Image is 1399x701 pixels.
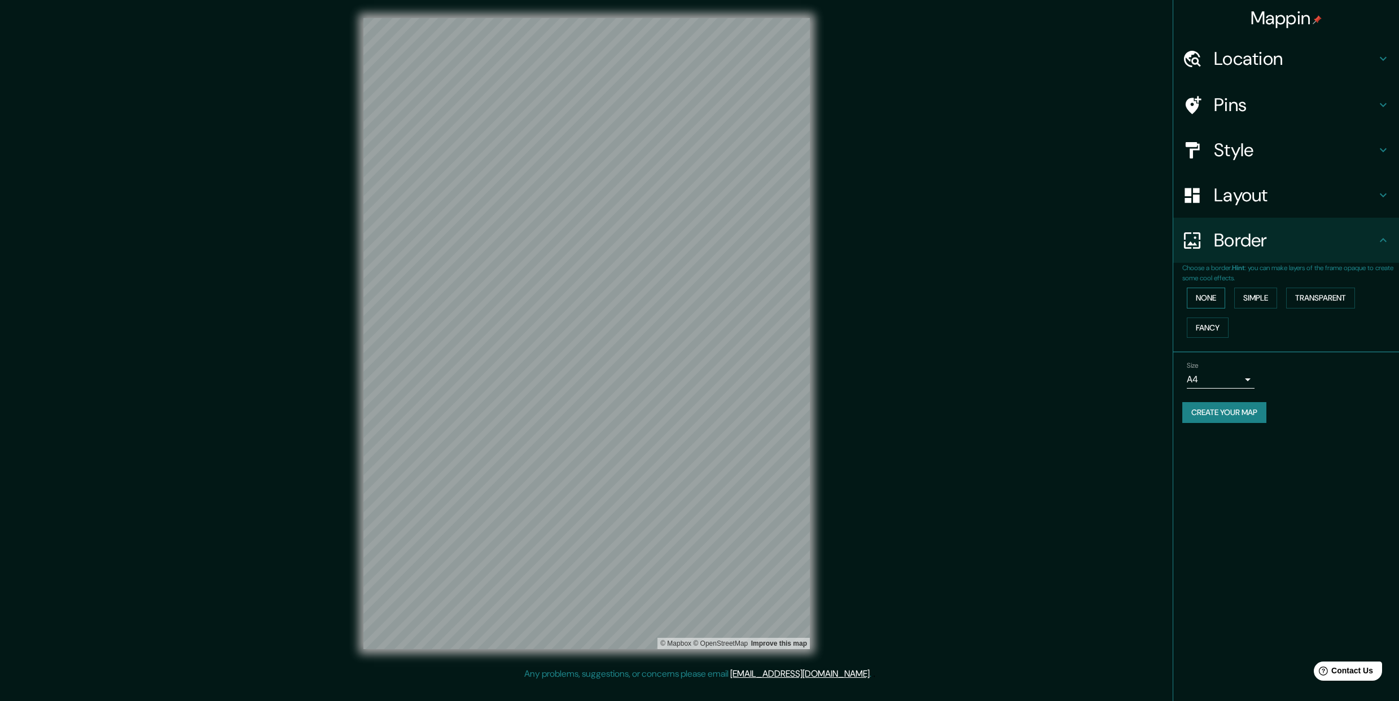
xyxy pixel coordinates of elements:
iframe: Help widget launcher [1299,657,1387,689]
div: Pins [1173,82,1399,127]
p: Any problems, suggestions, or concerns please email . [524,667,871,681]
div: . [871,667,873,681]
h4: Style [1214,139,1376,161]
div: Layout [1173,173,1399,218]
canvas: Map [363,18,810,649]
b: Hint [1232,263,1245,272]
button: Transparent [1286,288,1355,308]
button: Simple [1234,288,1277,308]
div: . [873,667,875,681]
h4: Border [1214,229,1376,252]
button: Create your map [1182,402,1266,423]
a: Map feedback [751,640,807,647]
img: pin-icon.png [1313,15,1322,24]
h4: Layout [1214,184,1376,206]
div: Style [1173,127,1399,173]
a: OpenStreetMap [693,640,748,647]
a: [EMAIL_ADDRESS][DOMAIN_NAME] [730,668,870,680]
div: Location [1173,36,1399,81]
div: A4 [1187,371,1255,389]
h4: Mappin [1251,7,1322,29]
a: Mapbox [660,640,691,647]
button: None [1187,288,1225,308]
h4: Pins [1214,94,1376,116]
div: Border [1173,218,1399,263]
h4: Location [1214,47,1376,70]
label: Size [1187,361,1199,371]
p: Choose a border. : you can make layers of the frame opaque to create some cool effects. [1182,263,1399,283]
button: Fancy [1187,318,1229,338]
